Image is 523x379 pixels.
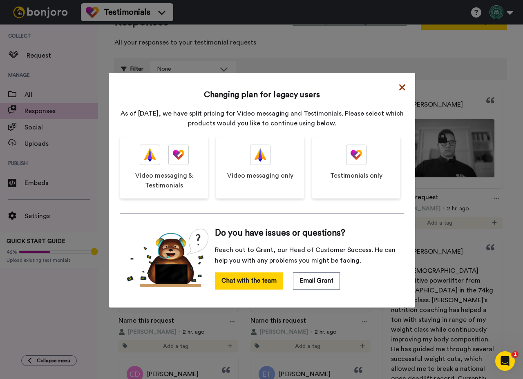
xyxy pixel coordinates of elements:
iframe: Intercom live chat [495,351,515,371]
span: 1 [512,351,519,358]
img: vm-color.svg [255,145,266,165]
p: As of [DATE], we have split pricing for Video messaging and Testimonials. Please select which pro... [120,109,404,128]
img: tm-color.svg [173,145,184,165]
span: Video messaging only [227,171,293,181]
span: Video messaging & Testimonials [128,171,200,190]
img: cs-bear.png [127,228,208,287]
span: Reach out to Grant, our Head of Customer Success. He can help you with any problems you might be ... [215,245,397,266]
span: Do you have issues or questions? [215,228,345,238]
button: Chat with the team [215,272,283,290]
button: Email Grant [293,272,340,290]
img: vm-color.svg [144,145,156,165]
img: tm-color.svg [351,145,362,165]
h1: Changing plan for legacy users [204,89,320,100]
span: Testimonials only [330,171,382,181]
